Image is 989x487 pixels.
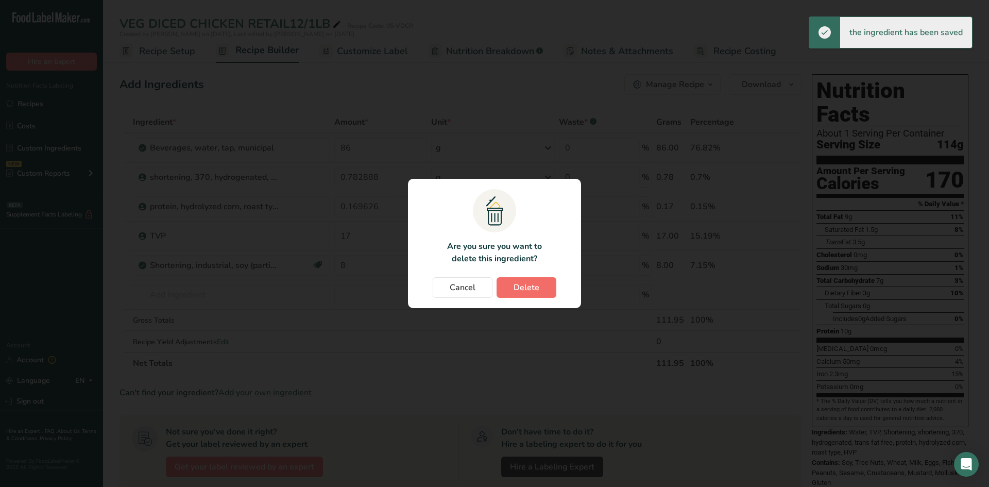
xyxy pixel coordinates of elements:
button: Cancel [433,277,492,298]
span: Cancel [450,281,475,294]
div: Open Intercom Messenger [954,452,979,477]
p: Are you sure you want to delete this ingredient? [441,240,548,265]
div: the ingredient has been saved [840,17,972,48]
button: Delete [497,277,556,298]
span: Delete [514,281,539,294]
